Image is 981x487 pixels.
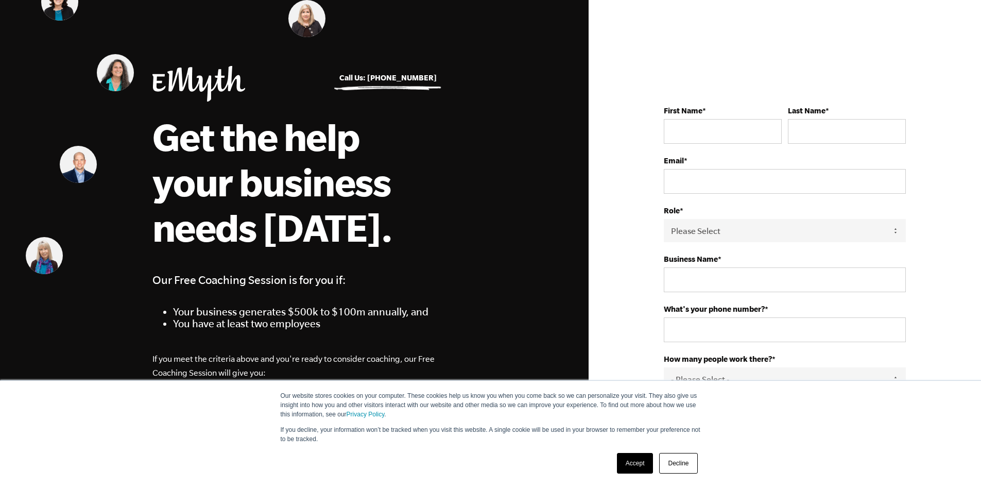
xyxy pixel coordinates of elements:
li: You have at least two employees [173,317,437,329]
img: Mary Rydman, EMyth Business Coach [26,237,63,274]
p: Our website stores cookies on your computer. These cookies help us know you when you come back so... [281,391,701,419]
img: Jonathan Slater, EMyth Business Coach [60,146,97,183]
img: EMyth [152,66,245,102]
a: Decline [659,453,697,474]
strong: Business Name [664,255,718,263]
strong: What's your phone number? [664,305,765,313]
h4: Our Free Coaching Session is for you if: [152,271,437,289]
strong: How many people work there? [664,355,772,363]
strong: Last Name [788,106,825,115]
strong: Email [664,156,684,165]
a: Call Us: [PHONE_NUMBER] [339,73,437,82]
h1: Get the help your business needs [DATE]. [152,114,436,250]
p: If you meet the criteria above and you're ready to consider coaching, our Free Coaching Session w... [152,352,437,380]
strong: Role [664,206,680,215]
a: Privacy Policy [347,411,385,418]
li: Your business generates $500k to $100m annually, and [173,306,437,317]
strong: First Name [664,106,702,115]
img: Judith Lerner, EMyth Business Coach [97,54,134,91]
p: If you decline, your information won’t be tracked when you visit this website. A single cookie wi... [281,425,701,444]
a: Accept [617,453,653,474]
